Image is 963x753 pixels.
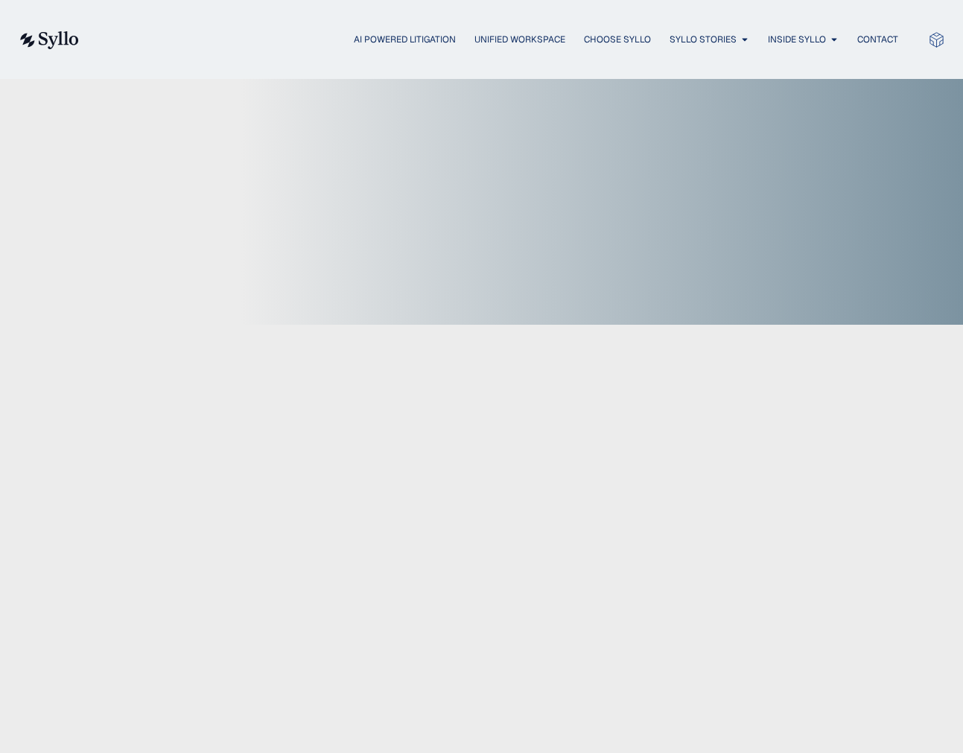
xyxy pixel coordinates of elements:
[584,33,651,46] a: Choose Syllo
[109,33,898,47] div: Menu Toggle
[474,33,565,46] a: Unified Workspace
[354,33,456,46] a: AI Powered Litigation
[18,31,79,49] img: syllo
[109,33,898,47] nav: Menu
[768,33,826,46] a: Inside Syllo
[857,33,898,46] a: Contact
[670,33,737,46] a: Syllo Stories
